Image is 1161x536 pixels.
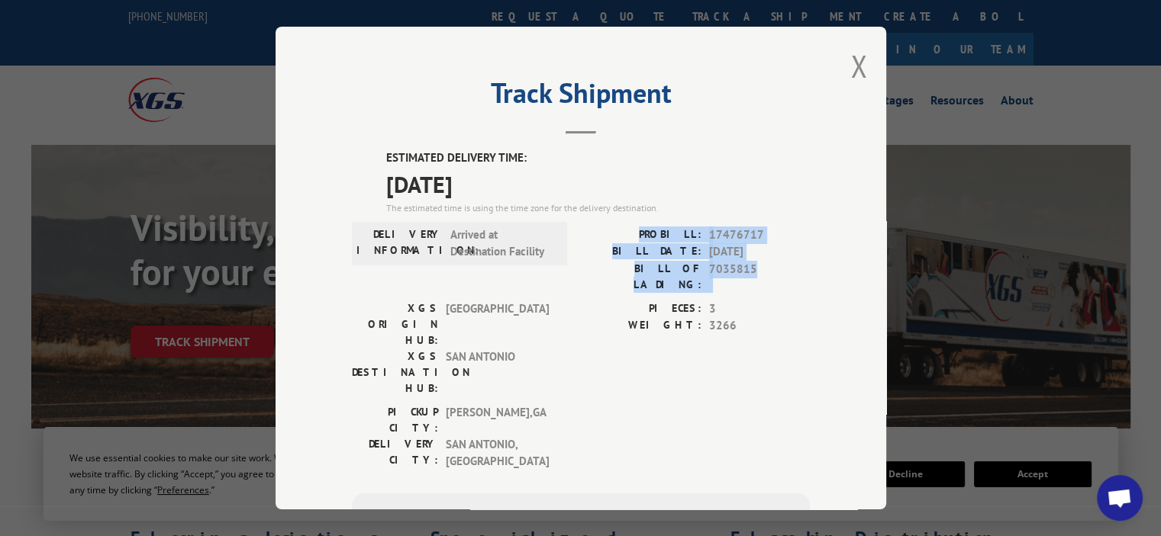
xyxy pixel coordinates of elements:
[1097,475,1143,521] div: Open chat
[709,317,810,335] span: 3266
[352,82,810,111] h2: Track Shipment
[709,300,810,318] span: 3
[709,226,810,244] span: 17476717
[450,226,553,261] span: Arrived at Destination Facility
[581,317,701,335] label: WEIGHT:
[386,149,810,167] label: ESTIMATED DELIVERY TIME:
[386,167,810,201] span: [DATE]
[352,436,438,470] label: DELIVERY CITY:
[352,404,438,436] label: PICKUP CITY:
[446,404,549,436] span: [PERSON_NAME] , GA
[352,300,438,348] label: XGS ORIGIN HUB:
[446,436,549,470] span: SAN ANTONIO , [GEOGRAPHIC_DATA]
[709,243,810,261] span: [DATE]
[709,261,810,293] span: 7035815
[581,243,701,261] label: BILL DATE:
[581,226,701,244] label: PROBILL:
[446,300,549,348] span: [GEOGRAPHIC_DATA]
[581,261,701,293] label: BILL OF LADING:
[386,201,810,215] div: The estimated time is using the time zone for the delivery destination.
[581,300,701,318] label: PIECES:
[850,46,867,86] button: Close modal
[352,348,438,396] label: XGS DESTINATION HUB:
[356,226,443,261] label: DELIVERY INFORMATION:
[446,348,549,396] span: SAN ANTONIO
